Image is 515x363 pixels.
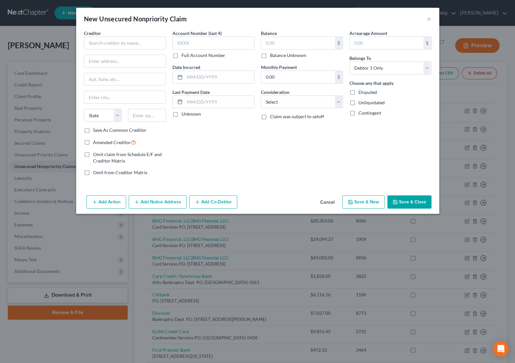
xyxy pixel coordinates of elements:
div: $ [335,71,343,83]
button: Add Co-Debtor [189,195,237,209]
span: Creditor [84,30,101,36]
input: MM/DD/YYYY [185,96,254,108]
div: $ [335,37,343,49]
label: Balance Unknown [270,52,306,59]
label: Unknown [181,111,201,117]
label: Date Incurred [172,64,200,71]
span: Amended Creditor [93,140,131,145]
button: Save & New [342,195,385,209]
div: Open Intercom Messenger [493,341,509,357]
button: Cancel [315,196,340,209]
button: Add Notice Address [129,195,187,209]
label: Account Number (last 4) [172,30,222,37]
label: Consideration [261,89,289,96]
div: New Unsecured Nonpriority Claim [84,14,187,23]
span: Disputed [358,89,377,95]
button: Save & Close [387,195,431,209]
span: Omit from Creditor Matrix [93,170,147,175]
input: Apt, Suite, etc... [84,73,166,85]
input: XXXX [172,37,254,50]
label: Balance [261,30,277,37]
input: 0.00 [261,71,335,83]
label: Save As Common Creditor [93,127,146,133]
label: Last Payment Date [172,89,210,96]
label: Monthly Payment [261,64,297,71]
span: Unliquidated [358,100,385,105]
input: Enter city... [84,91,166,103]
label: Full Account Number [181,52,225,59]
input: 0.00 [261,37,335,49]
input: Enter zip... [128,109,166,122]
label: Choose any that apply [349,80,393,86]
input: 0.00 [350,37,423,49]
label: Arrearage Amount [349,30,387,37]
input: MM/DD/YYYY [185,71,254,83]
button: × [427,15,431,23]
input: Enter address... [84,55,166,67]
input: Search creditor by name... [84,37,166,50]
span: Claim was subject to setoff [270,114,324,119]
button: Add Action [87,195,126,209]
span: Belongs To [349,55,371,61]
span: Omit claim from Schedule E/F and Creditor Matrix [93,152,162,164]
div: $ [423,37,431,49]
span: Contingent [358,110,381,116]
